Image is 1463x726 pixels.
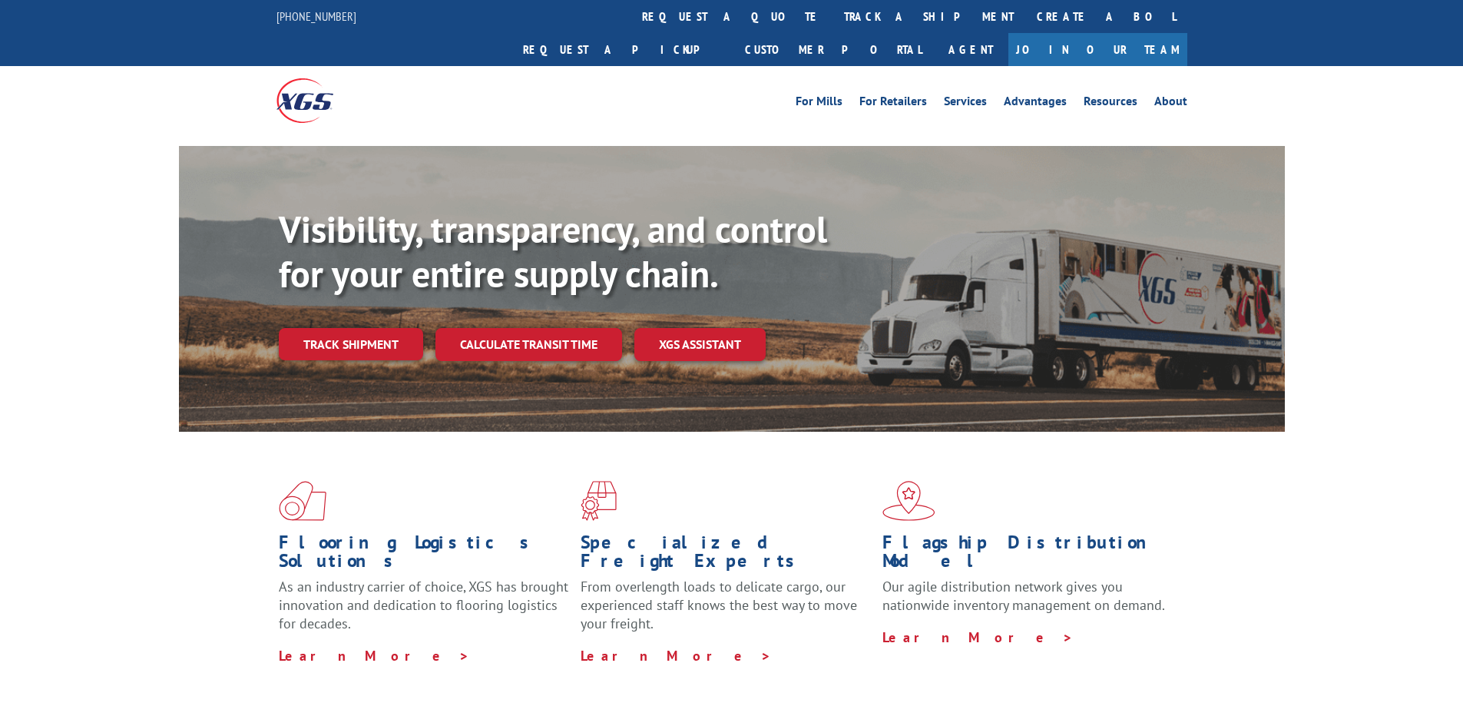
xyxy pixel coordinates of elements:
a: For Retailers [859,95,927,112]
a: Track shipment [279,328,423,360]
h1: Flagship Distribution Model [882,533,1173,578]
a: Resources [1084,95,1137,112]
a: Learn More > [581,647,772,665]
a: XGS ASSISTANT [634,328,766,361]
img: xgs-icon-flagship-distribution-model-red [882,481,935,521]
p: From overlength loads to delicate cargo, our experienced staff knows the best way to move your fr... [581,578,871,646]
a: Learn More > [279,647,470,665]
b: Visibility, transparency, and control for your entire supply chain. [279,205,827,297]
a: Calculate transit time [435,328,622,361]
a: Advantages [1004,95,1067,112]
a: Request a pickup [511,33,733,66]
h1: Specialized Freight Experts [581,533,871,578]
a: [PHONE_NUMBER] [276,8,356,24]
a: Join Our Team [1008,33,1187,66]
a: About [1154,95,1187,112]
a: Customer Portal [733,33,933,66]
img: xgs-icon-total-supply-chain-intelligence-red [279,481,326,521]
a: Services [944,95,987,112]
span: As an industry carrier of choice, XGS has brought innovation and dedication to flooring logistics... [279,578,568,632]
img: xgs-icon-focused-on-flooring-red [581,481,617,521]
a: Learn More > [882,628,1074,646]
h1: Flooring Logistics Solutions [279,533,569,578]
a: For Mills [796,95,842,112]
span: Our agile distribution network gives you nationwide inventory management on demand. [882,578,1165,614]
a: Agent [933,33,1008,66]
